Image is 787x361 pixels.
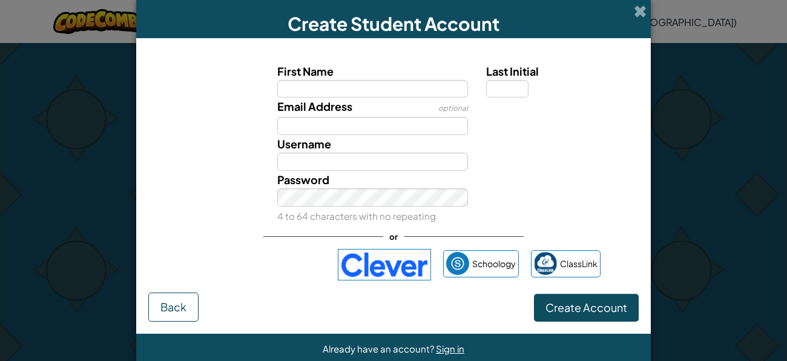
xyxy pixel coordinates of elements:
button: Back [148,293,199,322]
span: optional [438,104,468,113]
span: Create Account [545,300,627,314]
span: Password [277,173,329,187]
img: schoology.png [446,252,469,275]
span: Schoology [472,255,516,273]
img: clever-logo-blue.png [338,249,431,280]
span: ClassLink [560,255,598,273]
span: Last Initial [486,64,539,78]
span: Back [160,300,186,314]
a: Sign in [436,343,464,354]
span: Create Student Account [288,12,499,35]
span: Already have an account? [323,343,436,354]
iframe: Sign in with Google Button [181,251,332,278]
span: Username [277,137,331,151]
span: Email Address [277,99,352,113]
button: Create Account [534,294,639,322]
img: classlink-logo-small.png [534,252,557,275]
span: or [383,228,404,245]
span: First Name [277,64,334,78]
small: 4 to 64 characters with no repeating [277,210,436,222]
